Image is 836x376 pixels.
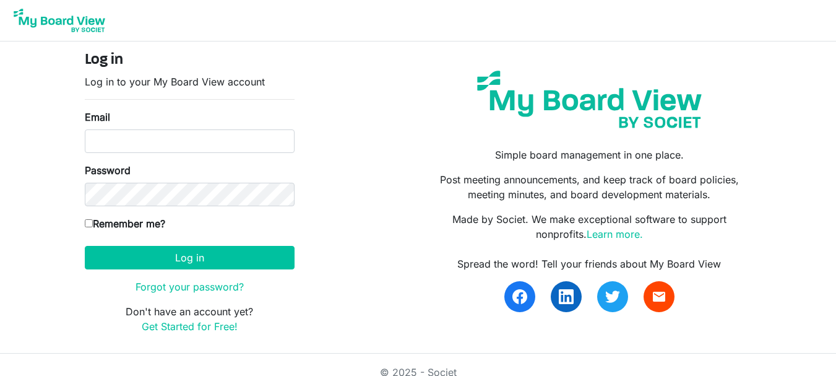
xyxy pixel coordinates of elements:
[427,172,751,202] p: Post meeting announcements, and keep track of board policies, meeting minutes, and board developm...
[85,110,110,125] label: Email
[10,5,109,36] img: My Board View Logo
[85,163,131,178] label: Password
[427,147,751,162] p: Simple board management in one place.
[85,304,295,334] p: Don't have an account yet?
[85,219,93,227] input: Remember me?
[136,281,244,293] a: Forgot your password?
[468,61,711,138] img: my-board-view-societ.svg
[512,289,527,304] img: facebook.svg
[85,74,295,89] p: Log in to your My Board View account
[85,51,295,69] h4: Log in
[427,212,751,242] p: Made by Societ. We make exceptional software to support nonprofits.
[427,256,751,271] div: Spread the word! Tell your friends about My Board View
[85,246,295,269] button: Log in
[559,289,574,304] img: linkedin.svg
[644,281,674,312] a: email
[587,228,643,240] a: Learn more.
[605,289,620,304] img: twitter.svg
[652,289,666,304] span: email
[85,216,165,231] label: Remember me?
[142,320,238,333] a: Get Started for Free!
